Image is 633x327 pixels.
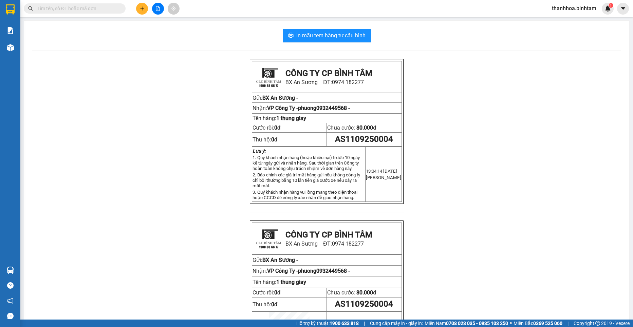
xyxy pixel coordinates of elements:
[136,3,148,15] button: plus
[567,320,569,327] span: |
[155,6,160,11] span: file-add
[327,124,376,131] span: Chưa cước:
[283,29,371,42] button: printerIn mẫu tem hàng tự cấu hình
[253,190,357,200] span: 3. Quý khách nhận hàng vui lòng mang theo điện thoại hoặc CCCD đề công ty xác nhận để giao nhận h...
[140,6,145,11] span: plus
[285,79,364,85] span: BX An Sương ĐT:
[271,301,278,308] strong: 0đ
[274,124,281,131] span: 0đ
[510,322,512,325] span: ⚪️
[28,6,33,11] span: search
[327,289,376,296] span: Chưa cước:
[335,299,393,309] span: AS1109250004
[152,3,164,15] button: file-add
[7,267,14,274] img: warehouse-icon
[298,268,350,274] span: phuong
[253,268,350,274] span: Nhận:
[356,289,376,296] span: 80.000đ
[7,27,14,34] img: solution-icon
[253,223,284,254] img: logo
[335,134,393,144] span: AS1109250004
[296,320,359,327] span: Hỗ trợ kỹ thuật:
[285,230,372,239] strong: CÔNG TY CP BÌNH TÂM
[253,301,278,308] span: Thu hộ:
[316,268,350,274] span: 0932449568 -
[253,95,262,101] span: Gửi:
[253,136,278,143] span: Thu hộ:
[332,79,364,85] span: 0974 182277
[253,155,360,171] span: 1. Quý khách nhận hàng (hoặc khiếu nại) trước 10 ngày kể từ ngày gửi và nhận hàng. Sau thời gian ...
[276,279,306,285] span: 1 thung giay
[267,105,350,111] span: VP Công Ty -
[276,115,306,121] span: 1 thung giay
[253,289,281,296] span: Cước rồi:
[605,5,611,12] img: icon-new-feature
[171,6,176,11] span: aim
[285,69,372,78] strong: CÔNG TY CP BÌNH TÂM
[296,31,366,40] span: In mẫu tem hàng tự cấu hình
[274,289,281,296] span: 0đ
[267,268,350,274] span: VP Công Ty -
[330,321,359,326] strong: 1900 633 818
[253,62,284,92] img: logo
[168,3,180,15] button: aim
[271,136,278,143] strong: 0đ
[262,95,298,101] span: BX An Sương -
[298,105,350,111] span: phuong
[595,321,600,326] span: copyright
[7,282,14,289] span: question-circle
[366,175,401,180] span: [PERSON_NAME]
[620,5,626,12] span: caret-down
[609,3,613,8] sup: 1
[332,241,364,247] span: 0974 182277
[446,321,508,326] strong: 0708 023 035 - 0935 103 250
[7,297,14,304] span: notification
[262,257,298,263] span: BX An Sương -
[370,320,423,327] span: Cung cấp máy in - giấy in:
[356,124,376,131] span: 80.000đ
[514,320,562,327] span: Miền Bắc
[37,5,117,12] input: Tìm tên, số ĐT hoặc mã đơn
[546,4,602,13] span: thanhhoa.binhtam
[533,321,562,326] strong: 0369 525 060
[610,3,612,8] span: 1
[316,105,350,111] span: 0932449568 -
[253,124,281,131] span: Cước rồi:
[364,320,365,327] span: |
[253,115,306,121] span: Tên hàng:
[425,320,508,327] span: Miền Nam
[7,313,14,319] span: message
[6,4,15,15] img: logo-vxr
[288,33,294,39] span: printer
[617,3,629,15] button: caret-down
[253,257,298,263] span: Gửi:
[253,172,360,188] span: 2. Bảo chính xác giá trị mặt hàng gửi nếu không công ty chỉ bồi thường bằng 10 lần tiền giá cước ...
[366,169,397,174] span: 13:04:14 [DATE]
[253,279,306,285] span: Tên hàng:
[253,105,350,111] span: Nhận:
[285,241,364,247] span: BX An Sương ĐT:
[253,148,266,154] strong: Lưu ý:
[7,44,14,51] img: warehouse-icon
